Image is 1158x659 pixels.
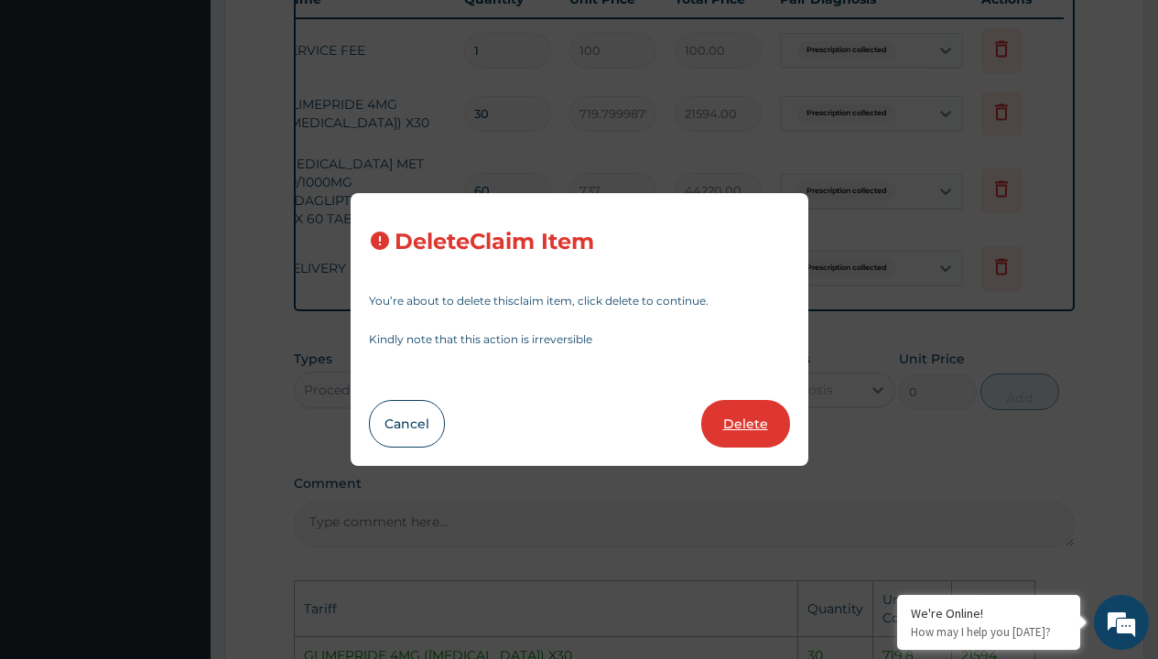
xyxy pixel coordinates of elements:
[369,296,790,307] p: You’re about to delete this claim item , click delete to continue.
[95,103,308,126] div: Chat with us now
[369,400,445,448] button: Cancel
[106,207,253,392] span: We're online!
[911,624,1066,640] p: How may I help you today?
[9,453,349,517] textarea: Type your message and hit 'Enter'
[911,605,1066,621] div: We're Online!
[701,400,790,448] button: Delete
[369,334,790,345] p: Kindly note that this action is irreversible
[300,9,344,53] div: Minimize live chat window
[395,230,594,254] h3: Delete Claim Item
[34,92,74,137] img: d_794563401_company_1708531726252_794563401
